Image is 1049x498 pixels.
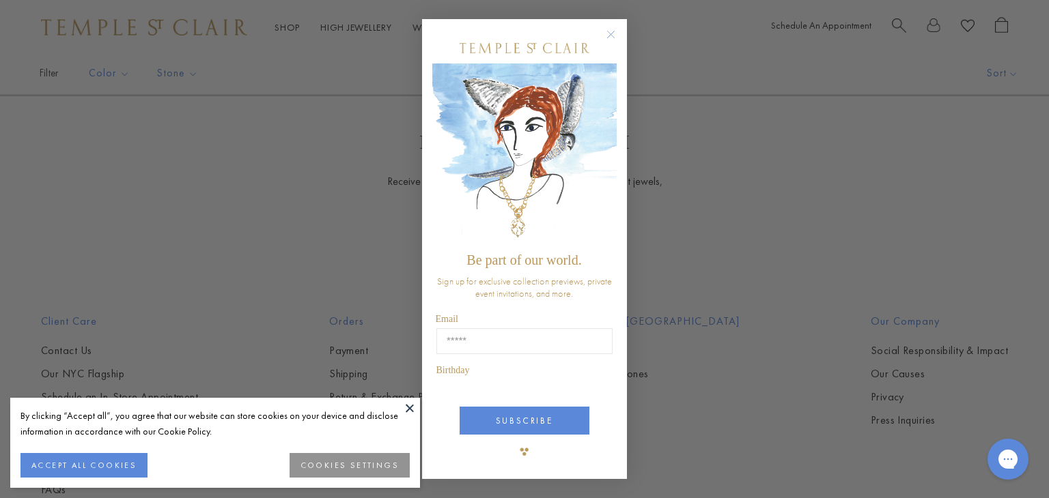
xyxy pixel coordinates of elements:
[460,407,589,435] button: SUBSCRIBE
[609,33,626,50] button: Close dialog
[467,252,582,267] span: Be part of our world.
[436,365,470,375] span: Birthday
[511,438,538,465] img: TSC
[436,328,613,354] input: Email
[290,453,410,478] button: COOKIES SETTINGS
[436,314,458,324] span: Email
[432,63,617,246] img: c4a9eb12-d91a-4d4a-8ee0-386386f4f338.jpeg
[981,434,1035,484] iframe: Gorgias live chat messenger
[460,43,589,53] img: Temple St. Clair
[437,275,612,299] span: Sign up for exclusive collection previews, private event invitations, and more.
[20,453,148,478] button: ACCEPT ALL COOKIES
[20,408,410,439] div: By clicking “Accept all”, you agree that our website can store cookies on your device and disclos...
